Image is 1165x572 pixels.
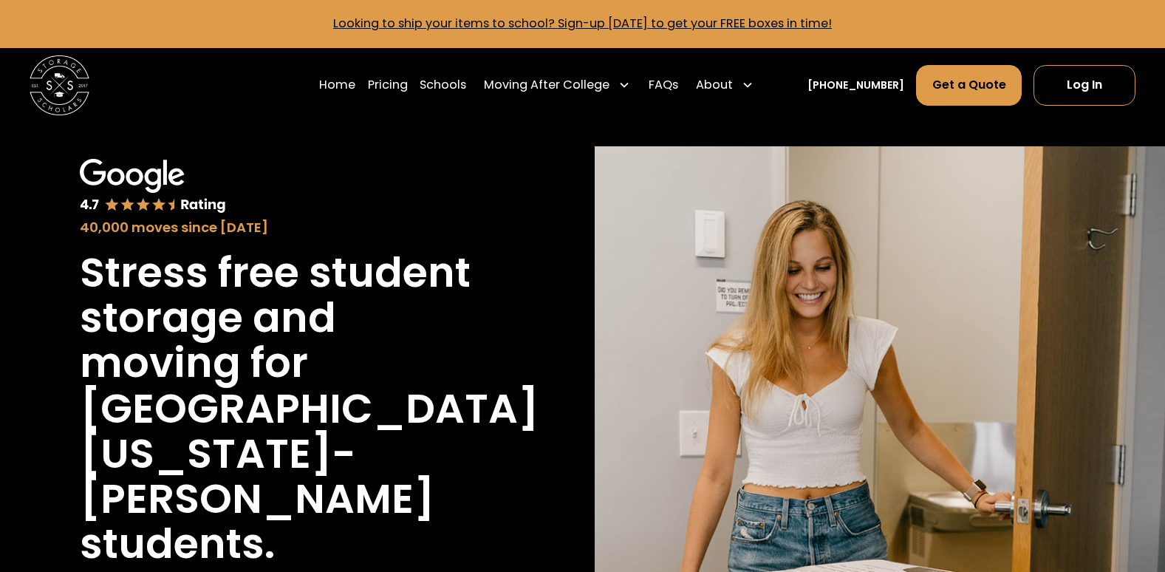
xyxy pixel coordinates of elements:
div: 40,000 moves since [DATE] [80,217,491,237]
img: Storage Scholars main logo [30,55,89,115]
h1: students. [80,521,275,566]
a: Schools [420,64,466,106]
div: About [696,76,733,94]
div: About [690,64,760,106]
a: FAQs [649,64,678,106]
div: Moving After College [484,76,609,94]
a: Log In [1034,65,1135,106]
a: Looking to ship your items to school? Sign-up [DATE] to get your FREE boxes in time! [333,15,832,32]
img: Google 4.7 star rating [80,159,226,215]
a: Home [319,64,355,106]
a: Pricing [368,64,408,106]
a: Get a Quote [916,65,1021,106]
div: Moving After College [478,64,637,106]
a: [PHONE_NUMBER] [807,78,904,93]
h1: [GEOGRAPHIC_DATA][US_STATE]-[PERSON_NAME] [80,386,539,522]
h1: Stress free student storage and moving for [80,250,491,386]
